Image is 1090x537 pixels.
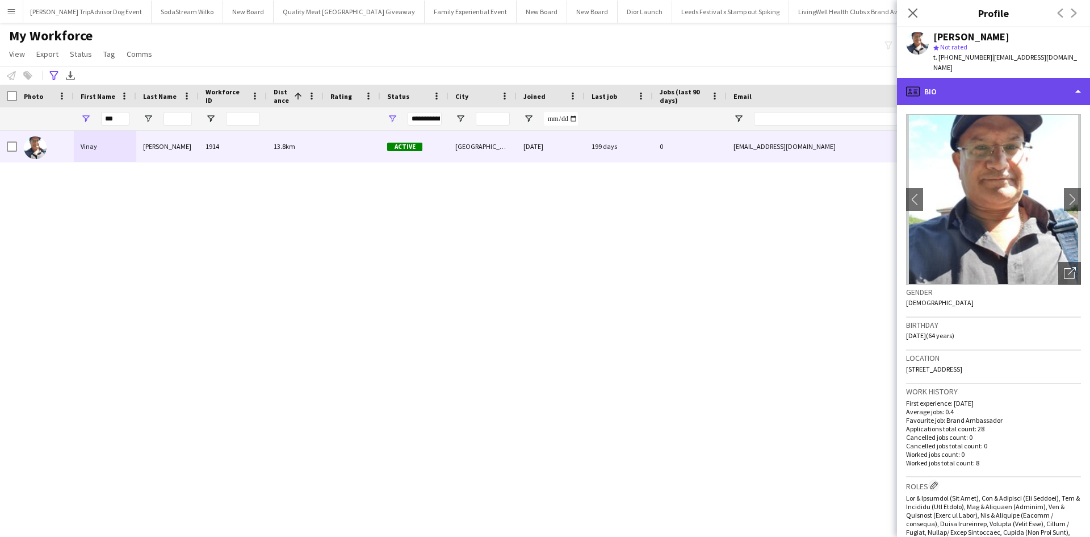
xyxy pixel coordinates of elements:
[660,88,706,105] span: Jobs (last 90 days)
[143,114,153,124] button: Open Filter Menu
[733,114,744,124] button: Open Filter Menu
[152,1,223,23] button: SodaStream Wilko
[906,442,1081,450] p: Cancelled jobs total count: 0
[36,49,58,59] span: Export
[618,1,672,23] button: Dior Launch
[274,142,295,151] span: 13.8km
[32,47,63,61] a: Export
[897,78,1090,105] div: Bio
[101,112,129,126] input: First Name Filter Input
[206,114,216,124] button: Open Filter Menu
[24,92,43,101] span: Photo
[226,112,260,126] input: Workforce ID Filter Input
[906,480,1081,492] h3: Roles
[940,43,967,51] span: Not rated
[544,112,578,126] input: Joined Filter Input
[517,1,567,23] button: New Board
[906,433,1081,442] p: Cancelled jobs count: 0
[99,47,120,61] a: Tag
[448,131,517,162] div: [GEOGRAPHIC_DATA]
[906,459,1081,467] p: Worked jobs total count: 8
[906,416,1081,424] p: Favourite job: Brand Ambassador
[223,1,274,23] button: New Board
[906,298,974,307] span: [DEMOGRAPHIC_DATA]
[206,88,246,105] span: Workforce ID
[933,53,992,61] span: t. [PHONE_NUMBER]
[906,365,962,373] span: [STREET_ADDRESS]
[789,1,932,23] button: LivingWell Health Clubs x Brand Awareness
[24,136,47,159] img: Vinay Kanani
[65,47,97,61] a: Status
[199,131,267,162] div: 1914
[387,143,422,151] span: Active
[897,6,1090,20] h3: Profile
[754,112,947,126] input: Email Filter Input
[1058,262,1081,285] div: Open photos pop-in
[163,112,192,126] input: Last Name Filter Input
[906,424,1081,433] p: Applications total count: 28
[74,131,136,162] div: Vinay
[387,114,397,124] button: Open Filter Menu
[906,353,1081,363] h3: Location
[727,131,954,162] div: [EMAIL_ADDRESS][DOMAIN_NAME]
[906,331,954,340] span: [DATE] (64 years)
[567,1,618,23] button: New Board
[274,88,290,105] span: Distance
[906,114,1081,285] img: Crew avatar or photo
[592,92,617,101] span: Last job
[455,92,468,101] span: City
[476,112,510,126] input: City Filter Input
[906,320,1081,330] h3: Birthday
[933,53,1077,72] span: | [EMAIL_ADDRESS][DOMAIN_NAME]
[9,49,25,59] span: View
[425,1,517,23] button: Family Experiential Event
[906,386,1081,397] h3: Work history
[906,407,1081,416] p: Average jobs: 0.4
[103,49,115,59] span: Tag
[81,92,115,101] span: First Name
[9,27,93,44] span: My Workforce
[64,69,77,82] app-action-btn: Export XLSX
[933,32,1009,42] div: [PERSON_NAME]
[455,114,466,124] button: Open Filter Menu
[122,47,157,61] a: Comms
[517,131,585,162] div: [DATE]
[274,1,425,23] button: Quality Meat [GEOGRAPHIC_DATA] Giveaway
[70,49,92,59] span: Status
[523,114,534,124] button: Open Filter Menu
[127,49,152,59] span: Comms
[906,450,1081,459] p: Worked jobs count: 0
[523,92,546,101] span: Joined
[21,1,152,23] button: [PERSON_NAME] TripAdvisor Dog Event
[672,1,789,23] button: Leeds Festival x Stamp out Spiking
[47,69,61,82] app-action-btn: Advanced filters
[585,131,653,162] div: 199 days
[653,131,727,162] div: 0
[136,131,199,162] div: [PERSON_NAME]
[81,114,91,124] button: Open Filter Menu
[330,92,352,101] span: Rating
[906,287,1081,297] h3: Gender
[906,399,1081,407] p: First experience: [DATE]
[387,92,409,101] span: Status
[733,92,752,101] span: Email
[5,47,30,61] a: View
[143,92,177,101] span: Last Name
